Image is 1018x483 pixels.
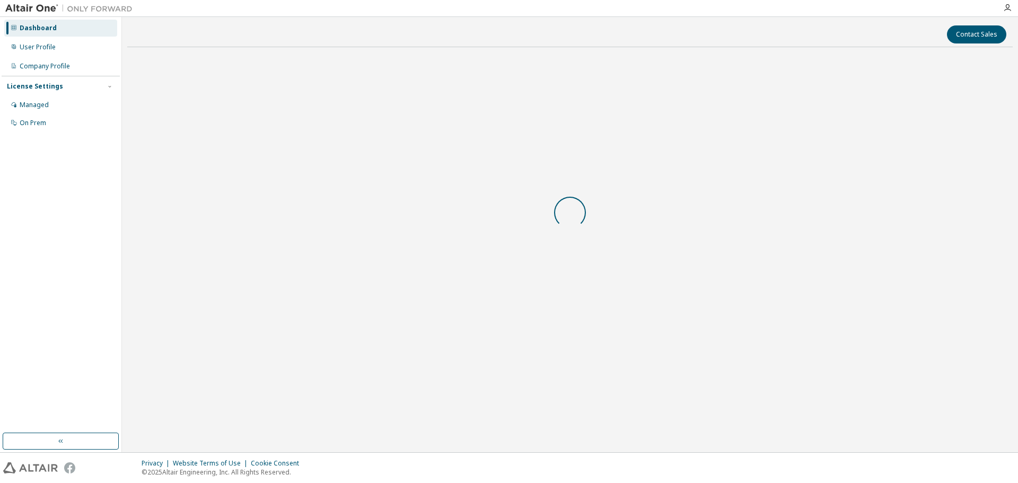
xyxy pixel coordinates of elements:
[142,459,173,468] div: Privacy
[20,119,46,127] div: On Prem
[20,101,49,109] div: Managed
[64,462,75,473] img: facebook.svg
[20,43,56,51] div: User Profile
[5,3,138,14] img: Altair One
[251,459,305,468] div: Cookie Consent
[20,62,70,71] div: Company Profile
[173,459,251,468] div: Website Terms of Use
[3,462,58,473] img: altair_logo.svg
[7,82,63,91] div: License Settings
[20,24,57,32] div: Dashboard
[947,25,1006,43] button: Contact Sales
[142,468,305,477] p: © 2025 Altair Engineering, Inc. All Rights Reserved.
